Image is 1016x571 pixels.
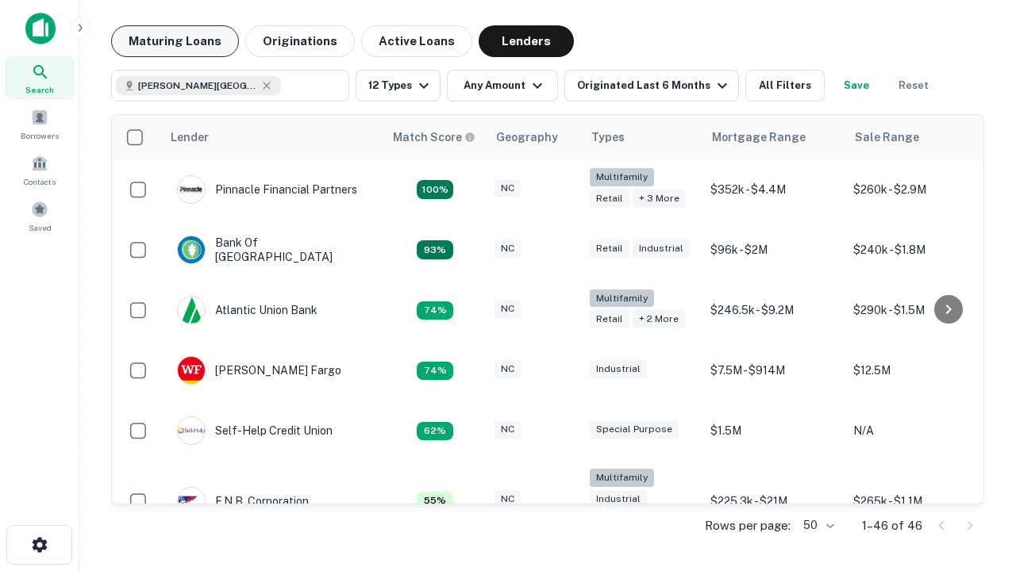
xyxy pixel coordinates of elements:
td: $246.5k - $9.2M [702,280,845,340]
div: Matching Properties: 12, hasApolloMatch: undefined [417,301,453,320]
td: $1.5M [702,400,845,461]
div: Matching Properties: 12, hasApolloMatch: undefined [417,362,453,381]
div: [PERSON_NAME] Fargo [177,356,341,385]
div: Matching Properties: 29, hasApolloMatch: undefined [417,180,453,199]
td: $290k - $1.5M [845,280,988,340]
div: Matching Properties: 10, hasApolloMatch: undefined [417,422,453,441]
img: capitalize-icon.png [25,13,56,44]
button: Reset [888,70,939,102]
div: Atlantic Union Bank [177,296,317,324]
button: All Filters [745,70,825,102]
div: Bank Of [GEOGRAPHIC_DATA] [177,236,368,264]
div: NC [495,360,521,378]
a: Contacts [5,148,75,191]
button: Save your search to get updates of matches that match your search criteria. [831,70,882,102]
div: Originated Last 6 Months [577,76,732,95]
td: $260k - $2.9M [845,159,988,220]
td: $12.5M [845,340,988,400]
td: $240k - $1.8M [845,220,988,280]
div: Sale Range [855,128,919,147]
td: $265k - $1.1M [845,461,988,541]
div: Industrial [590,490,647,508]
div: Special Purpose [590,420,679,439]
button: 12 Types [356,70,441,102]
a: Saved [5,194,75,237]
div: NC [495,240,521,258]
div: NC [495,420,521,439]
img: picture [178,417,205,444]
div: Mortgage Range [712,128,806,147]
button: Lenders [479,25,574,57]
button: Any Amount [447,70,558,102]
img: picture [178,297,205,324]
div: Capitalize uses an advanced AI algorithm to match your search with the best lender. The match sco... [393,128,475,146]
div: Lender [171,128,209,147]
span: Saved [29,221,52,234]
div: + 3 more [633,190,686,208]
div: NC [495,300,521,318]
img: picture [178,236,205,263]
div: 50 [797,514,837,537]
th: Types [582,115,702,159]
button: Originations [245,25,355,57]
p: 1–46 of 46 [862,516,922,535]
th: Capitalize uses an advanced AI algorithm to match your search with the best lender. The match sco... [383,115,487,159]
span: Borrowers [21,129,59,142]
span: Contacts [24,175,56,188]
div: Multifamily [590,469,654,487]
td: $352k - $4.4M [702,159,845,220]
div: Retail [590,240,629,258]
div: F.n.b. Corporation [177,487,309,515]
div: Matching Properties: 9, hasApolloMatch: undefined [417,492,453,511]
img: picture [178,488,205,515]
div: Industrial [633,240,690,258]
button: Active Loans [361,25,472,57]
div: + 2 more [633,310,685,328]
div: NC [495,179,521,197]
td: $225.3k - $21M [702,461,845,541]
div: Retail [590,190,629,208]
a: Search [5,56,75,99]
th: Mortgage Range [702,115,845,159]
a: Borrowers [5,102,75,145]
td: $96k - $2M [702,220,845,280]
div: Geography [496,128,558,147]
div: Self-help Credit Union [177,416,333,445]
button: Originated Last 6 Months [564,70,739,102]
div: NC [495,490,521,508]
td: N/A [845,400,988,461]
div: Types [591,128,625,147]
th: Geography [487,115,582,159]
h6: Match Score [393,128,472,146]
div: Multifamily [590,289,654,308]
td: $7.5M - $914M [702,340,845,400]
div: Matching Properties: 15, hasApolloMatch: undefined [417,240,453,259]
div: Industrial [590,360,647,378]
span: Search [25,83,54,96]
div: Multifamily [590,168,654,186]
button: Maturing Loans [111,25,239,57]
span: [PERSON_NAME][GEOGRAPHIC_DATA], [GEOGRAPHIC_DATA] [138,79,257,93]
div: Pinnacle Financial Partners [177,175,357,204]
th: Lender [161,115,383,159]
div: Retail [590,310,629,328]
img: picture [178,357,205,384]
img: picture [178,176,205,203]
iframe: Chat Widget [937,444,1016,520]
p: Rows per page: [705,516,791,535]
th: Sale Range [845,115,988,159]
